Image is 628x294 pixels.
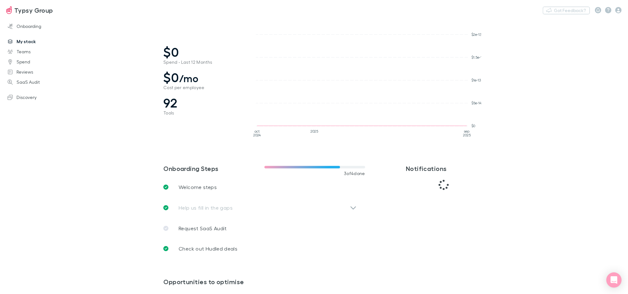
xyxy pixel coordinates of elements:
a: Spend [1,57,86,67]
tspan: 2025 [311,129,318,133]
a: Typsy Group [3,3,57,18]
tspan: sep [464,129,470,133]
a: My stack [1,36,86,47]
button: Got Feedback? [543,7,590,14]
a: Request SaaS Audit [158,218,370,238]
span: /mo [179,72,199,84]
p: Welcome steps [179,183,217,191]
span: $0 [163,70,243,85]
h3: Notifications [406,165,486,172]
a: Check out Hudled deals [158,238,370,259]
tspan: $2e-13K [471,32,484,36]
p: Request SaaS Audit [179,225,227,232]
a: Discovery [1,92,86,102]
tspan: $0 [471,124,475,128]
h3: Onboarding Steps [163,165,264,172]
tspan: $1e-13K [471,78,483,82]
a: Reviews [1,67,86,77]
span: Tools [163,110,243,115]
h3: Typsy Group [14,6,53,14]
tspan: $1.5e-13K [471,55,486,59]
a: Welcome steps [158,177,370,197]
a: Onboarding [1,21,86,31]
tspan: 2024 [254,133,261,137]
span: Spend - Last 12 Months [163,60,243,65]
tspan: oct [255,129,260,133]
img: Typsy Group's Logo [6,6,12,14]
tspan: 2025 [463,133,471,137]
p: Check out Hudled deals [179,245,237,252]
span: 3 of 4 done [344,171,365,176]
tspan: $5e-14K [471,101,484,105]
span: 92 [163,95,243,110]
h3: Opportunities to optimise [163,278,244,285]
span: $0 [163,44,243,60]
span: Cost per employee [163,85,243,90]
div: Open Intercom Messenger [606,272,622,288]
a: Teams [1,47,86,57]
a: SaaS Audit [1,77,86,87]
